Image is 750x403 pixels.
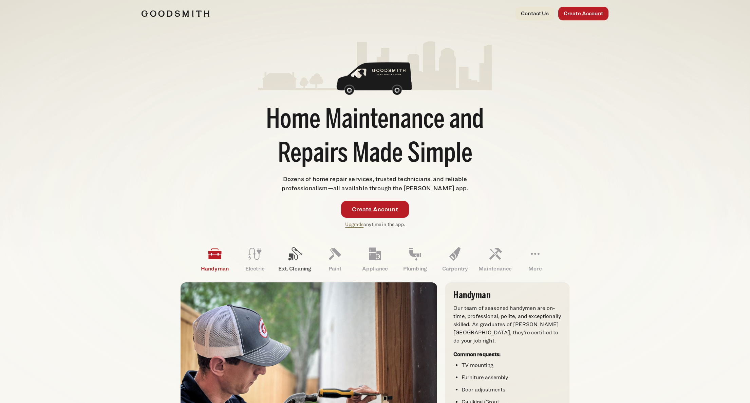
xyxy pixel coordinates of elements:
img: Goodsmith [142,10,209,17]
p: Carpentry [435,265,475,273]
p: Plumbing [395,265,435,273]
a: Paint [315,242,355,277]
p: More [515,265,555,273]
a: More [515,242,555,277]
span: Dozens of home repair services, trusted technicians, and reliable professionalism—all available t... [282,175,468,192]
a: Create Account [341,201,409,218]
a: Maintenance [475,242,515,277]
a: Carpentry [435,242,475,277]
p: Handyman [195,265,235,273]
li: Furniture assembly [462,373,561,382]
a: Upgrade [345,221,363,227]
a: Appliance [355,242,395,277]
p: Ext. Cleaning [275,265,315,273]
li: Door adjustments [462,386,561,394]
a: Plumbing [395,242,435,277]
p: Electric [235,265,275,273]
p: Paint [315,265,355,273]
p: Maintenance [475,265,515,273]
strong: Common requests: [453,351,501,357]
p: Appliance [355,265,395,273]
a: Create Account [558,7,608,20]
p: anytime in the app. [345,221,405,228]
a: Ext. Cleaning [275,242,315,277]
h3: Handyman [453,291,561,300]
li: TV mounting [462,361,561,369]
a: Handyman [195,242,235,277]
a: Electric [235,242,275,277]
p: Our team of seasoned handymen are on-time, professional, polite, and exceptionally skilled. As gr... [453,304,561,345]
a: Contact Us [515,7,554,20]
h1: Home Maintenance and Repairs Made Simple [258,104,492,172]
